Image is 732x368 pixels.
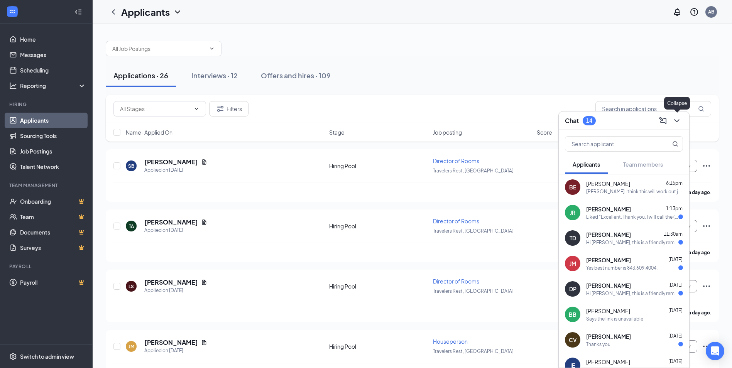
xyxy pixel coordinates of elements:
svg: WorkstreamLogo [8,8,16,15]
div: SB [128,163,134,169]
a: Sourcing Tools [20,128,86,143]
span: Team members [623,161,663,168]
span: Director of Rooms [433,278,479,285]
div: BE [569,183,576,191]
div: Applied on [DATE] [144,166,207,174]
div: Applied on [DATE] [144,287,207,294]
span: Director of Rooms [433,218,479,225]
span: [PERSON_NAME] [586,333,631,340]
input: Search in applications [595,101,711,116]
div: JM [570,260,576,267]
h3: Chat [565,116,579,125]
div: Hiring Pool [329,222,428,230]
div: Yes best number is 843.609.4004. [586,265,658,271]
div: Reporting [20,82,86,89]
span: [DATE] [668,333,683,339]
div: 14 [586,117,592,124]
b: a day ago [688,250,710,255]
svg: ComposeMessage [658,116,668,125]
a: OnboardingCrown [20,194,86,209]
div: Switch to admin view [20,353,74,360]
svg: MagnifyingGlass [698,106,704,112]
div: Hiring Pool [329,162,428,170]
div: AB [708,8,714,15]
div: Liked “Excellent. Thank you. I will call the (828) number…” [586,214,678,220]
span: [PERSON_NAME] [586,231,631,238]
h1: Applicants [121,5,170,19]
svg: Ellipses [702,282,711,291]
svg: Ellipses [702,221,711,231]
h5: [PERSON_NAME] [144,278,198,287]
div: Open Intercom Messenger [706,342,724,360]
span: Stage [329,128,345,136]
div: Interviews · 12 [191,71,238,80]
svg: Collapse [74,8,82,16]
div: Offers and hires · 109 [261,71,331,80]
span: Houseperson [433,338,468,345]
span: [PERSON_NAME] [586,180,630,187]
div: Hiring Pool [329,343,428,350]
button: ChevronDown [671,115,683,127]
div: BB [569,311,576,318]
svg: Document [201,279,207,285]
div: Applications · 26 [113,71,168,80]
span: [PERSON_NAME] [586,307,630,315]
svg: Ellipses [702,161,711,170]
span: Travelers Rest, [GEOGRAPHIC_DATA] [433,288,514,294]
svg: Settings [9,353,17,360]
div: LS [128,283,134,290]
div: CV [569,336,577,344]
div: Applied on [DATE] [144,347,207,354]
div: Hiring Pool [329,282,428,290]
span: [PERSON_NAME] [586,205,631,213]
span: Job posting [433,128,462,136]
h5: [PERSON_NAME] [144,338,198,347]
span: [DATE] [668,257,683,262]
div: [PERSON_NAME] I think this will work out just fine. looking forward to having you join us! [586,188,683,195]
span: [DATE] [668,358,683,364]
span: Travelers Rest, [GEOGRAPHIC_DATA] [433,348,514,354]
a: PayrollCrown [20,275,86,290]
span: Score [537,128,552,136]
div: JR [570,209,575,216]
a: SurveysCrown [20,240,86,255]
div: Hi [PERSON_NAME], this is a friendly reminder. Please select a meeting time slot for your Line Co... [586,290,678,297]
svg: QuestionInfo [690,7,699,17]
a: Messages [20,47,86,62]
span: [DATE] [668,307,683,313]
span: [PERSON_NAME] [586,256,631,264]
a: Talent Network [20,159,86,174]
svg: Notifications [673,7,682,17]
button: Filter Filters [209,101,249,116]
div: Collapse [664,97,690,110]
span: [PERSON_NAME] [586,282,631,289]
div: Team Management [9,182,85,189]
div: JM [128,343,134,350]
span: Name · Applied On [126,128,172,136]
div: Applied on [DATE] [144,226,207,234]
span: [PERSON_NAME] [586,358,630,366]
h5: [PERSON_NAME] [144,158,198,166]
span: Travelers Rest, [GEOGRAPHIC_DATA] [433,168,514,174]
svg: Document [201,219,207,225]
div: Says the link is unavailable [586,316,643,322]
div: Hiring [9,101,85,108]
svg: Ellipses [702,342,711,351]
a: Job Postings [20,143,86,159]
div: Payroll [9,263,85,270]
a: Scheduling [20,62,86,78]
span: 1:13pm [666,206,683,211]
svg: ChevronDown [193,106,199,112]
svg: ChevronLeft [109,7,118,17]
span: 11:30am [664,231,683,237]
b: a day ago [688,189,710,195]
span: Director of Rooms [433,157,479,164]
input: Search applicant [565,137,657,151]
span: 6:15pm [666,180,683,186]
div: Hi [PERSON_NAME], this is a friendly reminder. Your meeting with Hotel Domestique | Restaurant 17... [586,239,678,246]
a: Applicants [20,113,86,128]
b: a day ago [688,310,710,316]
svg: MagnifyingGlass [672,141,678,147]
svg: Document [201,339,207,346]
